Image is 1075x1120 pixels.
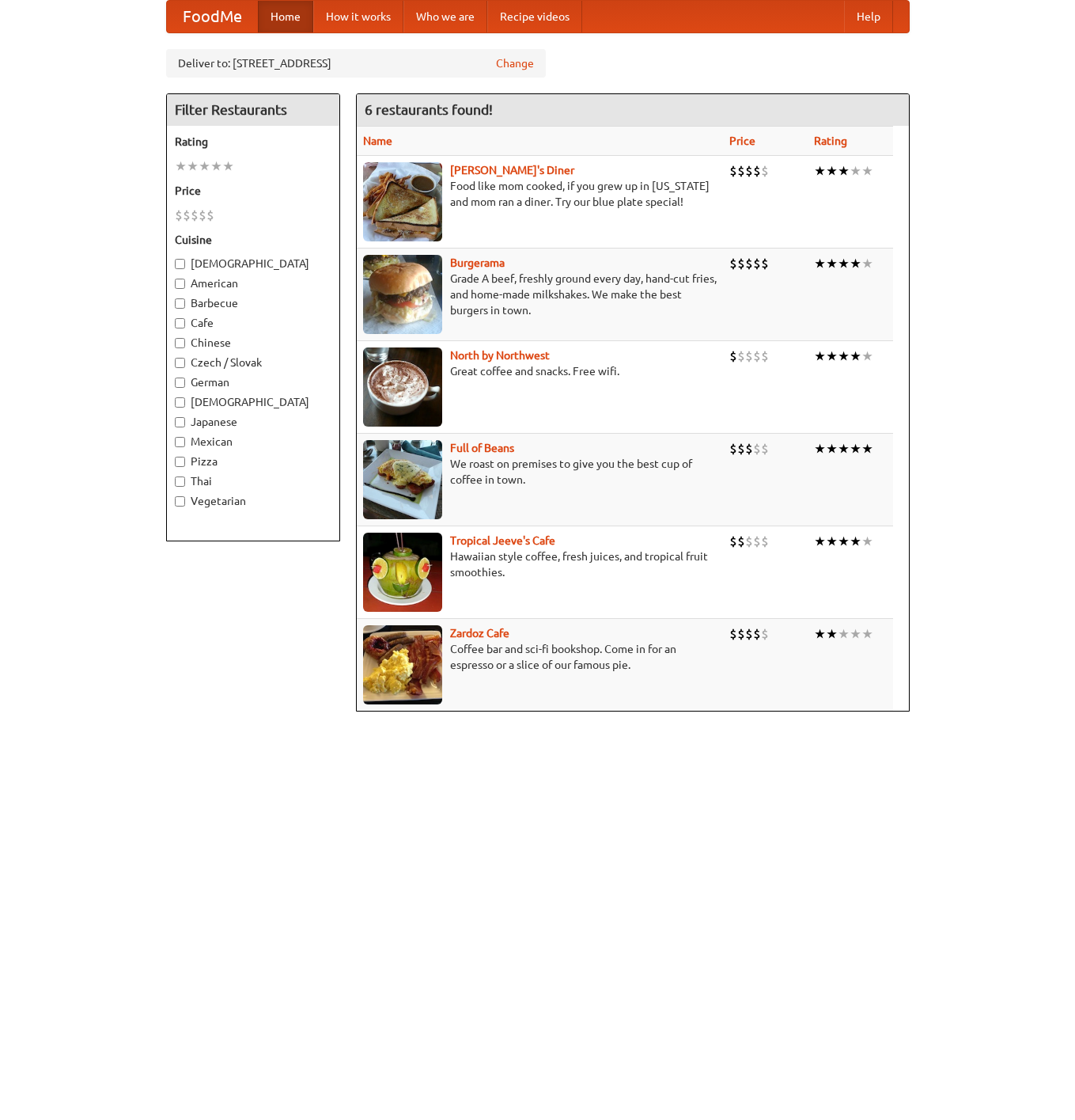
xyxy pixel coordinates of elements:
[166,49,546,78] div: Deliver to: [STREET_ADDRESS]
[175,476,185,487] input: Thai
[450,349,550,362] b: North by Northwest
[363,440,442,519] img: beans.jpg
[175,414,331,430] label: Japanese
[206,207,214,224] li: $
[175,378,185,388] input: German
[861,255,873,272] li: ★
[729,135,755,147] a: Price
[729,533,737,550] li: $
[838,255,850,272] li: ★
[175,437,185,447] input: Mexican
[175,457,185,467] input: Pizza
[737,533,745,550] li: $
[761,533,769,550] li: $
[175,434,331,450] label: Mexican
[838,440,850,457] li: ★
[175,259,185,269] input: [DEMOGRAPHIC_DATA]
[826,440,838,457] li: ★
[183,207,191,224] li: $
[838,162,850,180] li: ★
[313,1,403,32] a: How it works
[258,1,313,32] a: Home
[838,625,850,643] li: ★
[745,440,753,457] li: $
[363,162,442,241] img: sallys.jpg
[450,442,514,454] a: Full of Beans
[175,315,331,331] label: Cafe
[175,397,185,408] input: [DEMOGRAPHIC_DATA]
[363,255,442,334] img: burgerama.jpg
[814,533,826,550] li: ★
[850,347,861,365] li: ★
[826,533,838,550] li: ★
[175,295,331,311] label: Barbecue
[175,183,331,199] h5: Price
[191,207,199,224] li: $
[745,347,753,365] li: $
[175,338,185,348] input: Chinese
[753,347,761,365] li: $
[814,625,826,643] li: ★
[814,135,847,147] a: Rating
[175,207,183,224] li: $
[363,271,717,318] p: Grade A beef, freshly ground every day, hand-cut fries, and home-made milkshakes. We make the bes...
[753,440,761,457] li: $
[175,256,331,271] label: [DEMOGRAPHIC_DATA]
[450,627,509,640] a: Zardoz Cafe
[175,279,185,289] input: American
[761,625,769,643] li: $
[745,533,753,550] li: $
[175,496,185,507] input: Vegetarian
[745,162,753,180] li: $
[861,533,873,550] li: ★
[175,454,331,469] label: Pizza
[753,162,761,180] li: $
[753,255,761,272] li: $
[175,358,185,368] input: Czech / Slovak
[761,440,769,457] li: $
[175,417,185,427] input: Japanese
[363,549,717,580] p: Hawaiian style coffee, fresh juices, and tropical fruit smoothies.
[844,1,893,32] a: Help
[838,533,850,550] li: ★
[450,164,574,177] a: [PERSON_NAME]'s Diner
[737,162,745,180] li: $
[496,55,534,71] a: Change
[850,625,861,643] li: ★
[826,162,838,180] li: ★
[737,255,745,272] li: $
[737,347,745,365] li: $
[861,162,873,180] li: ★
[729,255,737,272] li: $
[850,162,861,180] li: ★
[826,255,838,272] li: ★
[737,625,745,643] li: $
[403,1,487,32] a: Who we are
[861,440,873,457] li: ★
[222,158,234,175] li: ★
[450,534,555,547] a: Tropical Jeeve's Cafe
[175,298,185,309] input: Barbecue
[363,363,717,379] p: Great coffee and snacks. Free wifi.
[175,493,331,509] label: Vegetarian
[175,232,331,248] h5: Cuisine
[450,256,505,269] a: Burgerama
[814,440,826,457] li: ★
[175,355,331,370] label: Czech / Slovak
[175,158,187,175] li: ★
[175,335,331,351] label: Chinese
[487,1,582,32] a: Recipe videos
[175,473,331,489] label: Thai
[363,641,717,673] p: Coffee bar and sci-fi bookshop. Come in for an espresso or a slice of our famous pie.
[729,625,737,643] li: $
[761,347,769,365] li: $
[861,625,873,643] li: ★
[745,255,753,272] li: $
[365,102,493,117] ng-pluralize: 6 restaurants found!
[199,207,206,224] li: $
[175,394,331,410] label: [DEMOGRAPHIC_DATA]
[761,255,769,272] li: $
